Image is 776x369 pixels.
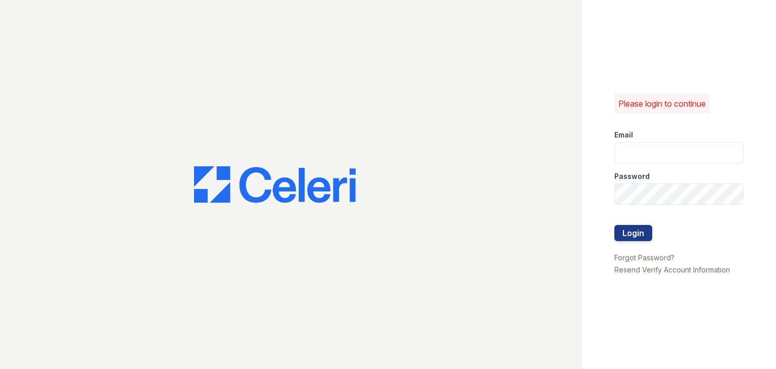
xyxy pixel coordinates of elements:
[614,225,652,241] button: Login
[618,98,706,110] p: Please login to continue
[614,130,633,140] label: Email
[614,265,730,274] a: Resend Verify Account Information
[614,253,674,262] a: Forgot Password?
[194,166,356,203] img: CE_Logo_Blue-a8612792a0a2168367f1c8372b55b34899dd931a85d93a1a3d3e32e68fde9ad4.png
[614,171,650,181] label: Password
